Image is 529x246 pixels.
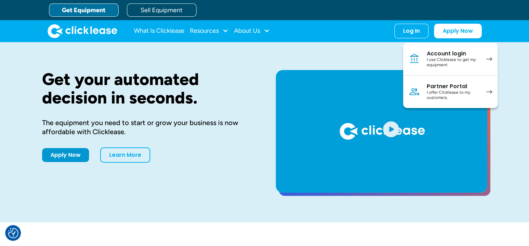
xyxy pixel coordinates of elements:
a: open lightbox [276,70,487,193]
div: Log In [403,28,420,34]
a: Learn More [100,147,150,163]
nav: Log In [403,43,498,108]
a: home [48,24,117,38]
a: Apply Now [434,24,482,38]
div: I use Clicklease to get my equipment [427,57,479,68]
div: Account login [427,50,479,57]
a: Sell Equipment [127,3,197,17]
img: Revisit consent button [8,228,18,238]
img: Clicklease logo [48,24,117,38]
button: Consent Preferences [8,228,18,238]
div: Partner Portal [427,83,479,90]
div: The equipment you need to start or grow your business is now affordable with Clicklease. [42,118,254,136]
a: Partner PortalI offer Clicklease to my customers. [403,76,498,108]
div: Resources [190,24,229,38]
img: arrow [486,90,492,94]
div: About Us [234,24,270,38]
a: What Is Clicklease [134,24,184,38]
img: arrow [486,57,492,61]
a: Apply Now [42,148,89,162]
a: Account loginI use Clicklease to get my equipment [403,43,498,76]
img: Person icon [409,86,420,97]
img: Bank icon [409,53,420,64]
a: Get Equipment [49,3,119,17]
img: Blue play button logo on a light blue circular background [382,119,400,139]
h1: Get your automated decision in seconds. [42,70,254,107]
div: I offer Clicklease to my customers. [427,90,479,101]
